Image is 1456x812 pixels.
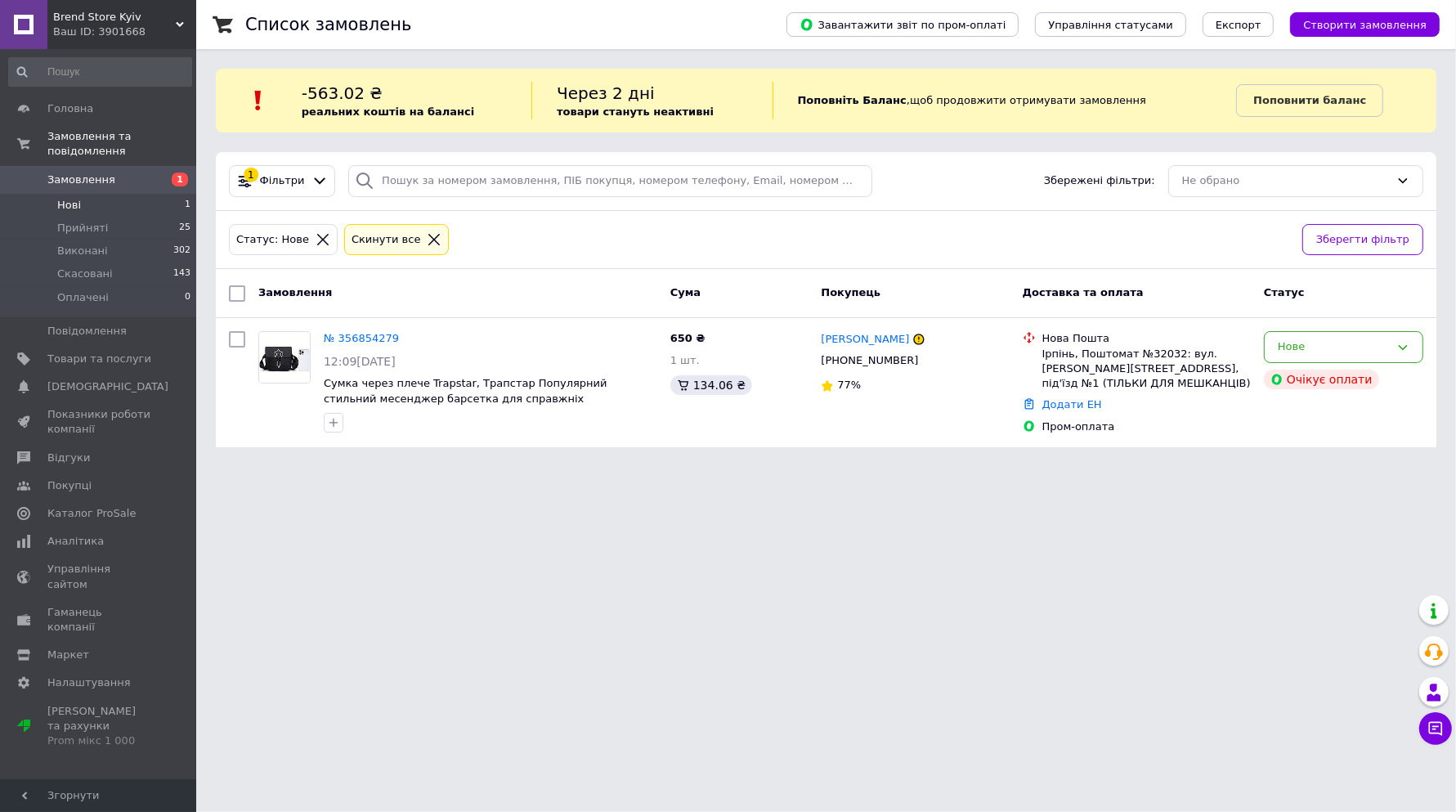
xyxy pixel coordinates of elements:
[47,704,151,749] span: [PERSON_NAME] та рахунки
[1264,370,1379,389] div: Очікує оплати
[837,379,861,391] span: 77%
[53,10,176,25] span: Brend Store Kyiv
[259,332,310,383] img: Фото товару
[348,165,871,197] input: Пошук за номером замовлення, ПІБ покупця, номером телефону, Email, номером накладної
[800,17,1006,32] span: Завантажити звіт по пром-оплаті
[1303,19,1427,31] span: Створити замовлення
[47,605,151,635] span: Гаманець компанії
[557,105,714,118] b: товари стануть неактивні
[47,407,151,437] span: Показники роботи компанії
[57,290,109,305] span: Оплачені
[1216,19,1261,31] span: Експорт
[47,352,151,366] span: Товари та послуги
[1044,173,1155,189] span: Збережені фільтри:
[47,451,90,465] span: Відгуки
[670,375,752,395] div: 134.06 ₴
[821,332,909,348] a: [PERSON_NAME]
[245,15,411,34] h1: Список замовлень
[670,332,706,344] span: 650 ₴
[47,562,151,591] span: Управління сайтом
[57,198,81,213] span: Нові
[47,324,127,339] span: Повідомлення
[179,221,190,236] span: 25
[1203,12,1275,37] button: Експорт
[246,88,271,113] img: :exclamation:
[670,354,700,366] span: 1 шт.
[1278,339,1390,356] div: Нове
[1048,19,1173,31] span: Управління статусами
[1419,712,1452,745] button: Чат з покупцем
[1236,84,1383,117] a: Поповнити баланс
[670,286,701,298] span: Cума
[818,350,921,371] div: [PHONE_NUMBER]
[1316,231,1409,249] span: Зберегти фільтр
[1302,224,1423,256] button: Зберегти фільтр
[57,267,113,281] span: Скасовані
[1042,398,1102,410] a: Додати ЕН
[1023,286,1144,298] span: Доставка та оплата
[1042,419,1251,434] div: Пром-оплата
[47,129,196,159] span: Замовлення та повідомлення
[172,173,188,186] span: 1
[47,173,115,187] span: Замовлення
[786,12,1019,37] button: Завантажити звіт по пром-оплаті
[47,101,93,116] span: Головна
[233,231,312,249] div: Статус: Нове
[47,379,168,394] span: [DEMOGRAPHIC_DATA]
[798,94,907,106] b: Поповніть Баланс
[47,675,131,690] span: Налаштування
[173,267,190,281] span: 143
[185,290,190,305] span: 0
[258,331,311,384] a: Фото товару
[47,506,136,521] span: Каталог ProSale
[557,83,655,103] span: Через 2 дні
[1290,12,1440,37] button: Створити замовлення
[47,733,151,748] div: Prom мікс 1 000
[57,244,108,258] span: Виконані
[1035,12,1186,37] button: Управління статусами
[324,332,399,344] a: № 356854279
[821,286,880,298] span: Покупець
[1042,331,1251,346] div: Нова Пошта
[185,198,190,213] span: 1
[302,105,475,118] b: реальних коштів на балансі
[1264,286,1305,298] span: Статус
[1042,347,1251,392] div: Ірпінь, Поштомат №32032: вул. [PERSON_NAME][STREET_ADDRESS], під'їзд №1 (ТІЛЬКИ ДЛЯ МЕШКАНЦІВ)
[47,478,92,493] span: Покупці
[173,244,190,258] span: 302
[244,168,258,182] div: 1
[324,355,396,368] span: 12:09[DATE]
[348,231,424,249] div: Cкинути все
[53,25,196,39] div: Ваш ID: 3901668
[324,377,607,419] a: Сумка через плече Trapstar, Трапстар Популярний стильний месенджер барсетка для справжніх поцінов...
[1274,18,1440,30] a: Створити замовлення
[1182,173,1390,190] div: Не обрано
[260,173,305,189] span: Фільтри
[1253,94,1366,106] b: Поповнити баланс
[47,648,89,662] span: Маркет
[57,221,108,236] span: Прийняті
[773,82,1237,119] div: , щоб продовжити отримувати замовлення
[258,286,332,298] span: Замовлення
[8,57,192,87] input: Пошук
[47,534,104,549] span: Аналітика
[302,83,383,103] span: -563.02 ₴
